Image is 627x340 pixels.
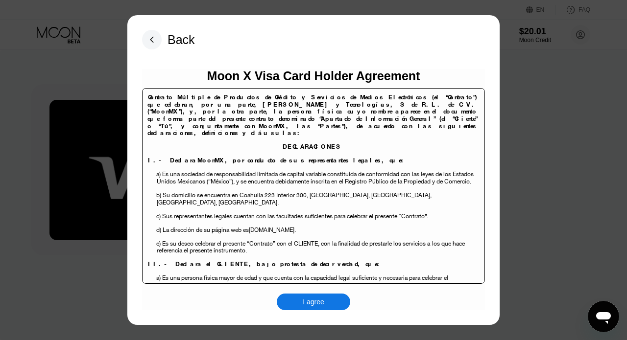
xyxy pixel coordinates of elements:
[156,212,159,220] span: c
[148,156,197,164] span: I.- Declara
[197,156,225,164] span: MoonMX
[156,273,448,289] span: a) Es una persona física mayor de edad y que cuenta con la capacidad legal suficiente y necesaria...
[147,107,477,130] span: y, por la otra parte, la persona física cuyo nombre aparece en el documento que forma parte del p...
[148,260,382,268] span: II.- Declara el CLIENTE, bajo protesta de decir verdad, que:
[157,191,432,206] span: , [GEOGRAPHIC_DATA], [GEOGRAPHIC_DATA].
[156,191,238,199] span: b) Su domicilio se encuentra en
[588,301,619,332] iframe: Button to launch messaging window
[283,142,342,151] span: DECLARACIONES
[142,30,195,49] div: Back
[423,239,430,248] span: s a
[147,100,477,116] span: [PERSON_NAME] y Tecnologías, S de R.L. de C.V. (“MoonMX”),
[259,122,286,130] span: MoonMX
[207,69,420,83] div: Moon X Visa Card Holder Agreement
[156,170,474,185] span: a) Es una sociedad de responsabilidad limitada de capital variable constituida de conformidad con...
[157,239,465,255] span: los que hace referencia el presente instrumento.
[159,239,423,248] span: ) Es su deseo celebrar el presente “Contrato” con el CLIENTE, con la finalidad de prestarle los s...
[159,212,428,220] span: ) Sus representantes legales cuentan con las facultades suficientes para celebrar el presente “Co...
[168,33,195,47] div: Back
[240,191,430,199] span: Coahuila 223 Interior 300, [GEOGRAPHIC_DATA], [GEOGRAPHIC_DATA]
[147,93,477,109] span: Contrato Múltiple de Productos de Crédito y Servicios de Medios Electrónicos (el “Contrato”) que ...
[147,122,477,137] span: , las “Partes”), de acuerdo con las siguientes declaraciones, definiciones y cláusulas:
[249,226,296,234] span: [DOMAIN_NAME].
[277,294,350,310] div: I agree
[225,156,406,164] span: , por conducto de sus representantes legales, que:
[156,226,160,234] span: d
[156,239,159,248] span: e
[303,297,324,306] div: I agree
[160,226,249,234] span: ) La dirección de su página web es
